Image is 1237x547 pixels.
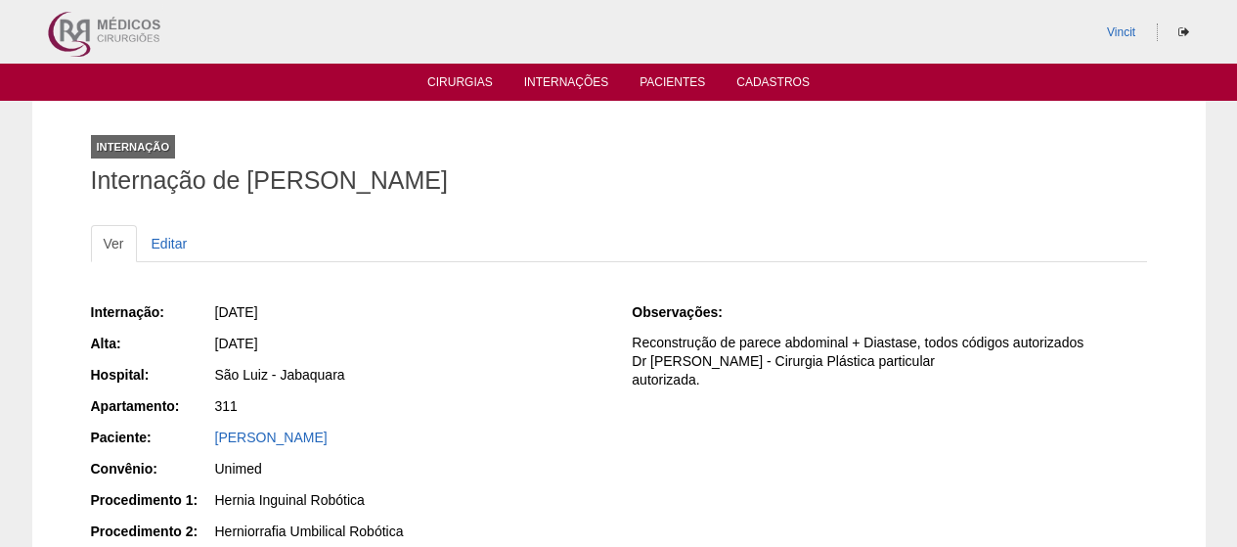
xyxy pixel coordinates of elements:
[632,302,754,322] div: Observações:
[1107,25,1135,39] a: Vincit
[91,396,213,416] div: Apartamento:
[91,428,213,447] div: Paciente:
[91,168,1147,193] h1: Internação de [PERSON_NAME]
[215,490,605,510] div: Hernia Inguinal Robótica
[215,365,605,385] div: São Luiz - Jabaquara
[91,365,213,385] div: Hospital:
[91,334,213,353] div: Alta:
[524,75,609,95] a: Internações
[215,430,328,445] a: [PERSON_NAME]
[215,336,258,351] span: [DATE]
[632,334,1146,389] p: Reconstrução de parece abdominal + Diastase, todos códigos autorizados Dr [PERSON_NAME] - Cirurgi...
[91,522,213,541] div: Procedimento 2:
[427,75,493,95] a: Cirurgias
[91,135,176,159] div: Internação
[91,225,137,262] a: Ver
[215,396,605,416] div: 311
[215,522,605,541] div: Herniorrafia Umbilical Robótica
[215,459,605,479] div: Unimed
[640,75,705,95] a: Pacientes
[91,459,213,479] div: Convênio:
[139,225,200,262] a: Editar
[91,302,213,322] div: Internação:
[1178,26,1189,38] i: Sair
[91,490,213,510] div: Procedimento 1:
[215,304,258,320] span: [DATE]
[736,75,810,95] a: Cadastros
